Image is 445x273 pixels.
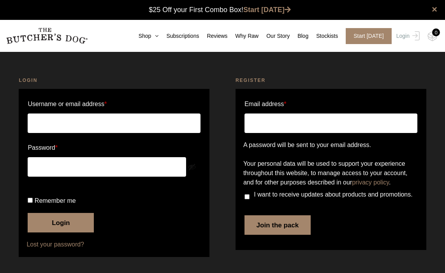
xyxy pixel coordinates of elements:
input: Remember me [28,198,33,203]
label: Password [28,142,201,154]
span: I want to receive updates about products and promotions. [254,191,412,198]
a: Subscriptions [158,32,199,40]
a: Why Raw [227,32,259,40]
p: Your personal data will be used to support your experience throughout this website, to manage acc... [243,159,419,187]
input: I want to receive updates about products and promotions. [244,194,250,199]
button: Show password [188,163,196,171]
button: Login [28,213,94,232]
img: TBD_Cart-Empty.png [427,31,437,41]
p: A password will be sent to your email address. [243,140,419,150]
a: Start [DATE] [243,6,291,14]
a: Reviews [199,32,227,40]
span: Remember me [35,197,76,204]
a: close [432,5,437,14]
label: Username or email address [28,98,201,110]
button: Join the pack [244,215,311,235]
a: Our Story [259,32,290,40]
h2: Login [19,76,209,84]
a: Shop [131,32,159,40]
span: Start [DATE] [346,28,392,44]
h2: Register [236,76,426,84]
a: Blog [290,32,308,40]
label: Email address [244,98,287,110]
a: Login [394,28,420,44]
a: Stockists [308,32,338,40]
a: Lost your password? [26,240,202,249]
a: privacy policy [352,179,389,186]
a: Start [DATE] [338,28,394,44]
div: 0 [432,28,440,36]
